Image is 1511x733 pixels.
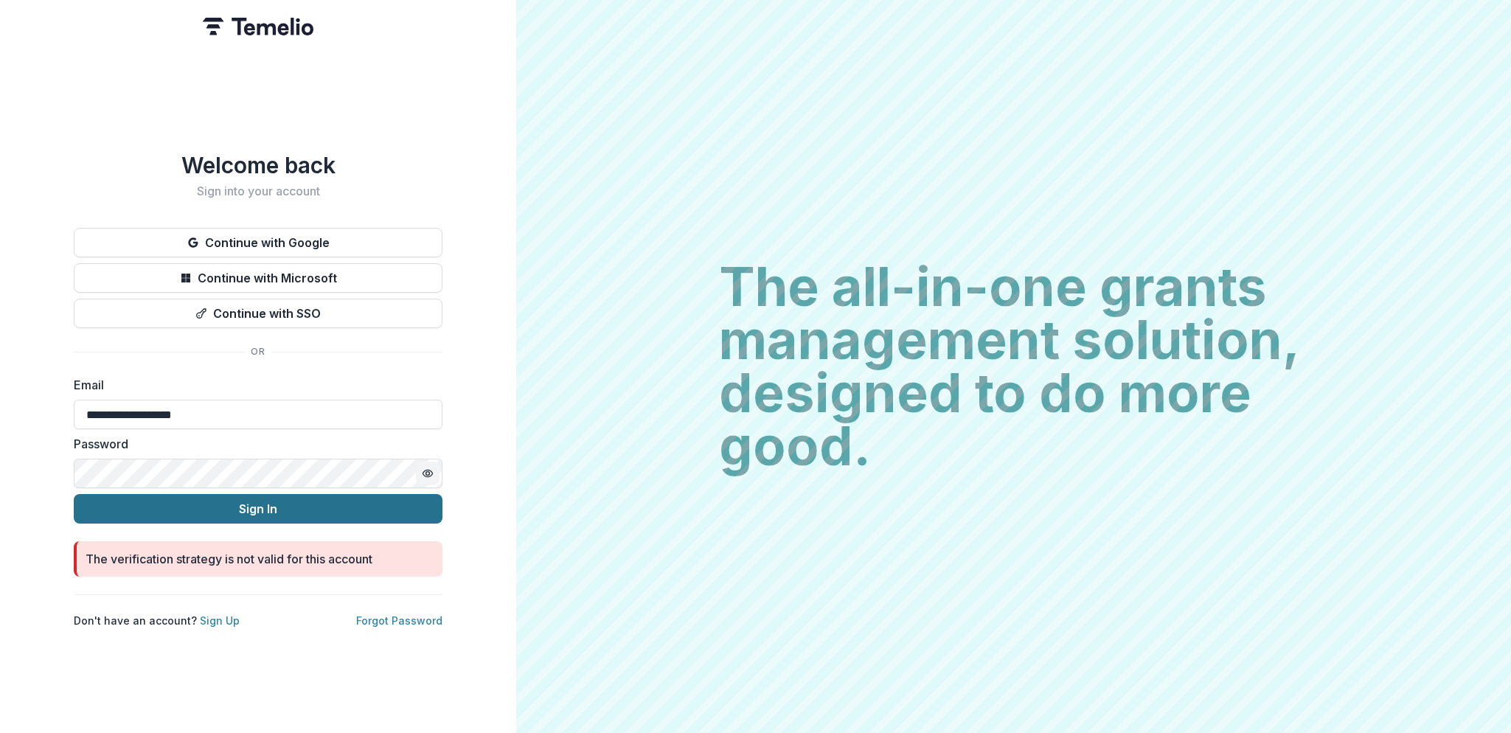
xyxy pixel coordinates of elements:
button: Continue with Microsoft [74,263,442,293]
h1: Welcome back [74,152,442,178]
a: Forgot Password [356,614,442,627]
a: Sign Up [200,614,240,627]
label: Email [74,376,434,394]
button: Continue with Google [74,228,442,257]
label: Password [74,435,434,453]
img: Temelio [203,18,313,35]
div: The verification strategy is not valid for this account [86,550,372,568]
button: Continue with SSO [74,299,442,328]
button: Sign In [74,494,442,524]
p: Don't have an account? [74,613,240,628]
button: Toggle password visibility [416,462,440,485]
h2: Sign into your account [74,184,442,198]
